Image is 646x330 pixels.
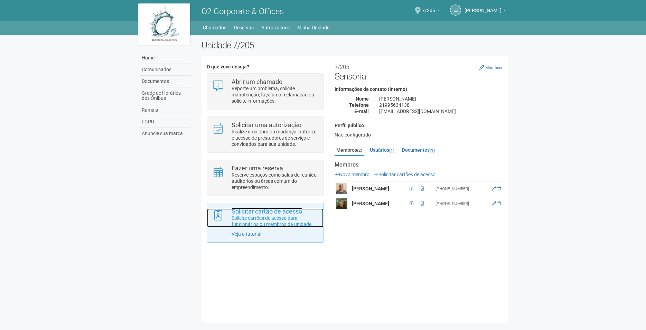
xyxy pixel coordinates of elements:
a: Membros(2) [335,145,364,156]
strong: E-mail [354,109,369,114]
small: 7/205 [335,64,349,70]
a: Grade de Horários dos Ônibus [140,87,191,104]
a: Minha Unidade [297,23,329,32]
span: 7/205 [422,1,435,13]
strong: Telefone [349,102,369,108]
a: Chamados [203,23,226,32]
a: Comunicados [140,64,191,76]
strong: Solicitar cartão de acesso [232,208,302,215]
a: Anuncie sua marca [140,128,191,139]
a: Usuários(1) [368,145,396,155]
a: Documentos(1) [400,145,437,155]
strong: [PERSON_NAME] [352,201,389,206]
strong: Membros [335,162,503,168]
img: logo.jpg [138,3,190,45]
span: Luiz Guilherme Menezes da Silva [465,1,502,13]
a: Excluir membro [497,201,501,206]
a: Fazer uma reserva Reserve espaços como salas de reunião, auditórios ou áreas comum do empreendime... [212,165,318,190]
a: Documentos [140,76,191,87]
a: Editar membro [492,201,496,206]
strong: Fazer uma reserva [232,164,283,172]
a: Editar membro [492,186,496,191]
strong: Nome [356,96,369,102]
p: Solicite cartões de acesso para funcionários ou membros da unidade. [232,215,318,227]
a: Modificar [479,65,503,70]
strong: Solicitar uma autorização [232,121,301,129]
div: 21995634138 [374,102,508,108]
a: Reservas [234,23,254,32]
a: LG [450,4,461,16]
h2: Unidade 7/205 [202,40,508,50]
div: [PERSON_NAME] [374,96,508,102]
strong: [PERSON_NAME] [352,186,389,191]
h4: Perfil público [335,123,503,128]
p: Reporte um problema, solicite manutenção, faça uma reclamação ou solicite informações. [232,85,318,104]
a: Autorizações [261,23,290,32]
small: (2) [357,148,362,153]
strong: Abrir um chamado [232,78,282,85]
div: [PHONE_NUMBER] [436,186,484,192]
a: LGPD [140,116,191,128]
img: user.png [336,198,347,209]
a: Abrir um chamado Reporte um problema, solicite manutenção, faça uma reclamação ou solicite inform... [212,79,318,104]
small: Modificar [485,65,503,70]
a: Solicitar uma autorização Realize uma obra ou mudança, autorize o acesso de prestadores de serviç... [212,122,318,147]
img: user.png [336,183,347,194]
a: Home [140,52,191,64]
a: Solicitar cartões de acesso [374,172,436,177]
p: Reserve espaços como salas de reunião, auditórios ou áreas comum do empreendimento. [232,172,318,190]
a: 7/205 [422,9,440,14]
div: Não configurado [335,132,503,138]
span: O2 Corporate & Offices [202,7,284,16]
small: (1) [389,148,394,153]
a: Solicitar cartão de acesso Solicite cartões de acesso para funcionários ou membros da unidade. [212,208,318,227]
div: [EMAIL_ADDRESS][DOMAIN_NAME] [374,108,508,114]
div: [PHONE_NUMBER] [436,201,484,207]
a: Novo membro [335,172,369,177]
h2: Sensória [335,61,503,82]
a: Excluir membro [497,186,501,191]
a: Veja o tutorial [232,231,261,237]
a: [PERSON_NAME] [465,9,506,14]
p: Realize uma obra ou mudança, autorize o acesso de prestadores de serviço e convidados para sua un... [232,129,318,147]
a: Ramais [140,104,191,116]
h4: O que você deseja? [207,64,324,69]
h4: Informações de contato (interno) [335,87,503,92]
small: (1) [430,148,435,153]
